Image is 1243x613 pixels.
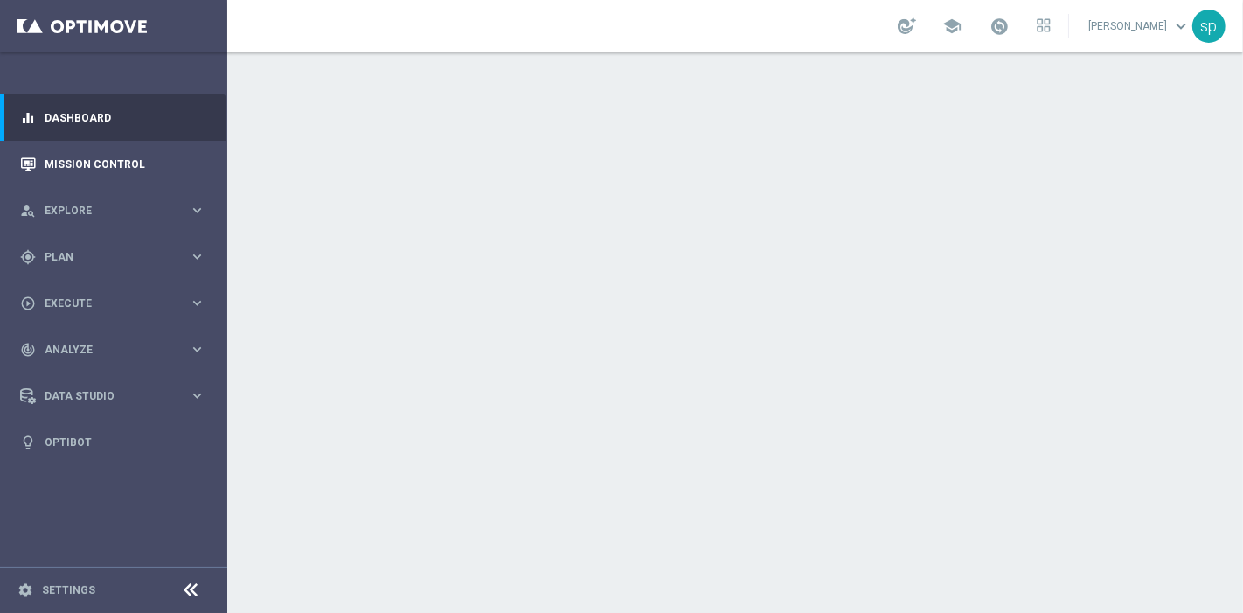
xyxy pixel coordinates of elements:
div: Execute [20,296,189,311]
div: Plan [20,249,189,265]
button: equalizer Dashboard [19,111,206,125]
a: Settings [42,585,95,596]
div: Explore [20,203,189,219]
i: keyboard_arrow_right [189,387,205,404]
button: Data Studio keyboard_arrow_right [19,389,206,403]
span: Analyze [45,345,189,355]
button: gps_fixed Plan keyboard_arrow_right [19,250,206,264]
i: play_circle_outline [20,296,36,311]
i: keyboard_arrow_right [189,341,205,358]
div: Mission Control [20,141,205,187]
i: equalizer [20,110,36,126]
span: Execute [45,298,189,309]
a: [PERSON_NAME]keyboard_arrow_down [1087,13,1192,39]
div: Analyze [20,342,189,358]
span: Plan [45,252,189,262]
i: track_changes [20,342,36,358]
i: settings [17,582,33,598]
i: gps_fixed [20,249,36,265]
i: keyboard_arrow_right [189,248,205,265]
span: Data Studio [45,391,189,401]
i: person_search [20,203,36,219]
button: Mission Control [19,157,206,171]
span: keyboard_arrow_down [1171,17,1191,36]
i: keyboard_arrow_right [189,295,205,311]
div: Data Studio [20,388,189,404]
i: keyboard_arrow_right [189,202,205,219]
button: lightbulb Optibot [19,435,206,449]
button: play_circle_outline Execute keyboard_arrow_right [19,296,206,310]
button: track_changes Analyze keyboard_arrow_right [19,343,206,357]
i: lightbulb [20,435,36,450]
a: Dashboard [45,94,205,141]
div: sp [1192,10,1226,43]
a: Optibot [45,419,205,465]
span: school [942,17,962,36]
div: Dashboard [20,94,205,141]
span: Explore [45,205,189,216]
a: Mission Control [45,141,205,187]
button: person_search Explore keyboard_arrow_right [19,204,206,218]
div: Optibot [20,419,205,465]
